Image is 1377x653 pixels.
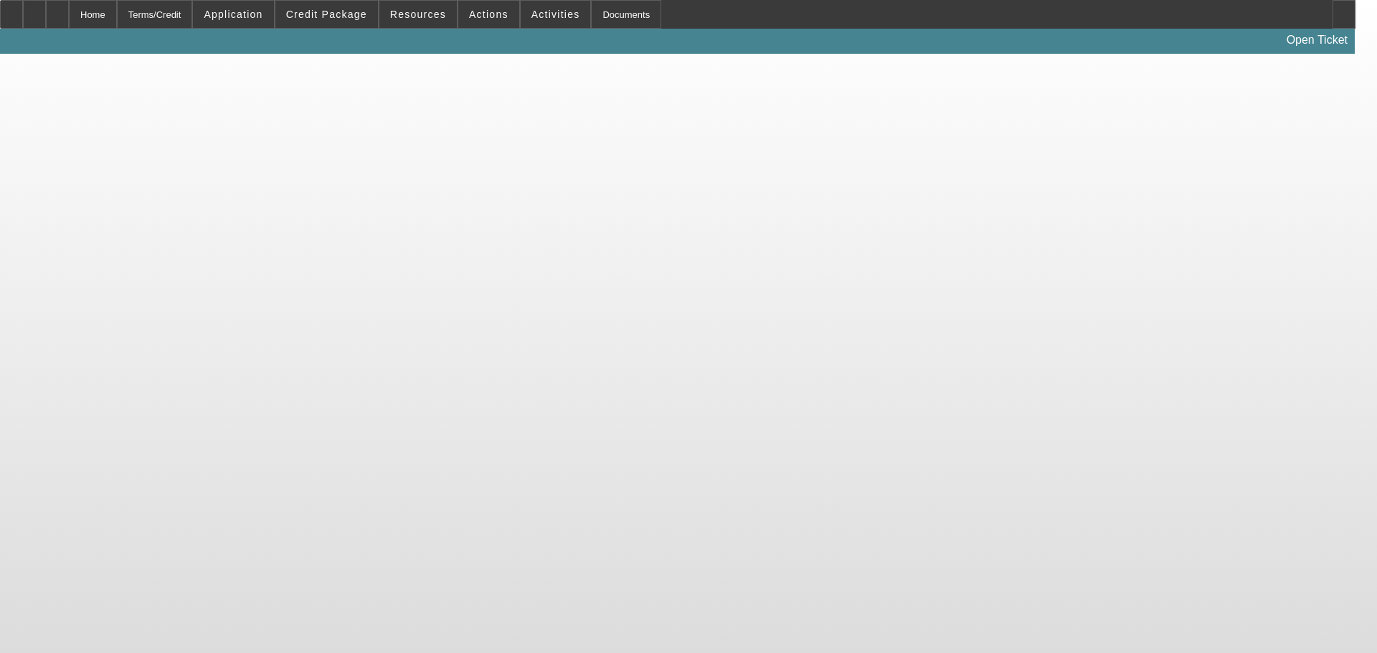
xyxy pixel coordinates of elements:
span: Credit Package [286,9,367,20]
button: Activities [521,1,591,28]
span: Resources [390,9,446,20]
button: Resources [379,1,457,28]
span: Activities [531,9,580,20]
button: Application [193,1,273,28]
span: Actions [469,9,508,20]
button: Credit Package [275,1,378,28]
button: Actions [458,1,519,28]
a: Open Ticket [1281,28,1353,52]
span: Application [204,9,262,20]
